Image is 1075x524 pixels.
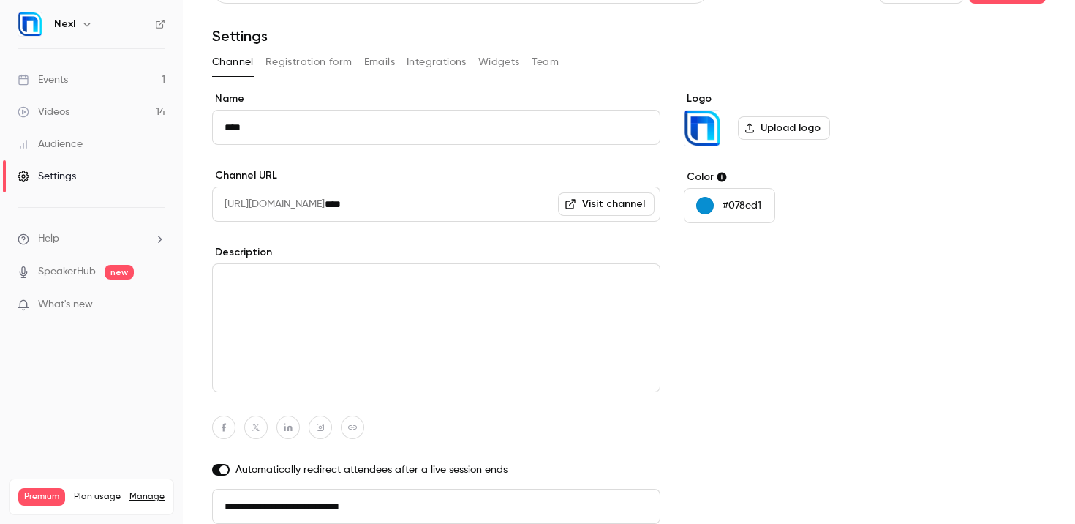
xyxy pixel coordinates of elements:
[212,168,660,183] label: Channel URL
[212,187,325,222] span: [URL][DOMAIN_NAME]
[18,12,42,36] img: Nexl
[18,169,76,184] div: Settings
[558,192,655,216] a: Visit channel
[738,116,830,140] label: Upload logo
[212,463,660,477] label: Automatically redirect attendees after a live session ends
[532,50,559,74] button: Team
[407,50,467,74] button: Integrations
[18,72,68,87] div: Events
[684,188,775,223] button: #078ed1
[723,198,761,213] p: #078ed1
[105,265,134,280] span: new
[684,170,908,184] label: Color
[74,491,121,503] span: Plan usage
[684,91,908,106] label: Logo
[478,50,520,74] button: Widgets
[212,91,660,106] label: Name
[212,50,254,74] button: Channel
[212,245,660,260] label: Description
[54,17,75,31] h6: Nexl
[18,488,65,506] span: Premium
[18,137,83,151] div: Audience
[18,105,69,119] div: Videos
[684,91,908,146] section: Logo
[38,231,59,247] span: Help
[684,111,720,146] img: Nexl
[129,491,165,503] a: Manage
[38,297,93,312] span: What's new
[212,27,268,45] h1: Settings
[265,50,352,74] button: Registration form
[364,50,395,74] button: Emails
[38,264,96,280] a: SpeakerHub
[18,231,165,247] li: help-dropdown-opener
